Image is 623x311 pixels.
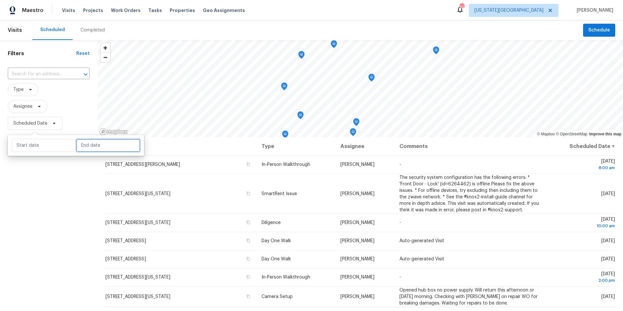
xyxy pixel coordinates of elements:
[105,137,256,155] th: Address
[556,132,587,136] a: OpenStreetMap
[340,220,374,225] span: [PERSON_NAME]
[368,74,375,84] div: Map marker
[335,137,395,155] th: Assignee
[262,192,297,196] span: SmartRent Issue
[99,128,128,135] a: Mapbox homepage
[553,272,615,284] span: [DATE]
[262,220,281,225] span: Diligence
[399,220,401,225] span: -
[105,275,170,280] span: [STREET_ADDRESS][US_STATE]
[553,159,615,171] span: [DATE]
[601,239,615,243] span: [DATE]
[547,137,615,155] th: Scheduled Date ↑
[105,192,170,196] span: [STREET_ADDRESS][US_STATE]
[101,53,110,62] button: Zoom out
[553,277,615,284] div: 2:00 pm
[22,7,43,14] span: Maestro
[281,82,287,93] div: Map marker
[105,162,180,167] span: [STREET_ADDRESS][PERSON_NAME]
[105,220,170,225] span: [STREET_ADDRESS][US_STATE]
[101,43,110,53] button: Zoom in
[105,257,146,261] span: [STREET_ADDRESS]
[245,238,251,243] button: Copy Address
[601,257,615,261] span: [DATE]
[97,40,623,137] canvas: Map
[76,50,90,57] div: Reset
[350,128,356,138] div: Map marker
[340,257,374,261] span: [PERSON_NAME]
[474,7,544,14] span: [US_STATE][GEOGRAPHIC_DATA]
[62,7,75,14] span: Visits
[111,7,140,14] span: Work Orders
[394,137,547,155] th: Comments
[105,294,170,299] span: [STREET_ADDRESS][US_STATE]
[553,217,615,229] span: [DATE]
[399,239,444,243] span: Auto-generated Visit
[340,239,374,243] span: [PERSON_NAME]
[245,191,251,196] button: Copy Address
[13,103,32,110] span: Assignee
[340,294,374,299] span: [PERSON_NAME]
[76,139,140,152] input: End date
[80,27,105,33] div: Completed
[105,239,146,243] span: [STREET_ADDRESS]
[399,275,401,280] span: -
[262,294,293,299] span: Camera Setup
[8,69,71,79] input: Search for an address...
[340,192,374,196] span: [PERSON_NAME]
[459,4,464,10] div: 10
[245,161,251,167] button: Copy Address
[399,162,401,167] span: -
[399,257,444,261] span: Auto-generated Visit
[245,274,251,280] button: Copy Address
[553,165,615,171] div: 8:00 am
[81,70,90,79] button: Open
[588,26,610,34] span: Schedule
[589,132,621,136] a: Improve this map
[148,8,162,13] span: Tasks
[601,294,615,299] span: [DATE]
[13,120,47,127] span: Scheduled Date
[340,162,374,167] span: [PERSON_NAME]
[245,256,251,262] button: Copy Address
[601,192,615,196] span: [DATE]
[83,7,103,14] span: Projects
[553,223,615,229] div: 10:00 am
[8,50,76,57] h1: Filters
[583,24,615,37] button: Schedule
[399,288,538,305] span: Opened hub box no power supply. Will return this afternoon or [DATE] morning. Checking with [PERS...
[40,27,65,33] div: Scheduled
[203,7,245,14] span: Geo Assignments
[262,275,310,280] span: In-Person Walkthrough
[262,162,310,167] span: In-Person Walkthrough
[433,46,439,56] div: Map marker
[298,51,305,61] div: Map marker
[353,118,360,128] div: Map marker
[537,132,555,136] a: Mapbox
[340,275,374,280] span: [PERSON_NAME]
[262,239,291,243] span: Day One Walk
[282,131,288,141] div: Map marker
[245,293,251,299] button: Copy Address
[256,137,335,155] th: Type
[13,86,24,93] span: Type
[262,257,291,261] span: Day One Walk
[399,175,539,212] span: The security system configuration has the following errors: * 'Front Door - Lock' (id=6264462) is...
[297,111,304,121] div: Map marker
[574,7,613,14] span: [PERSON_NAME]
[331,40,337,50] div: Map marker
[170,7,195,14] span: Properties
[12,139,76,152] input: Start date
[245,219,251,225] button: Copy Address
[8,23,22,37] span: Visits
